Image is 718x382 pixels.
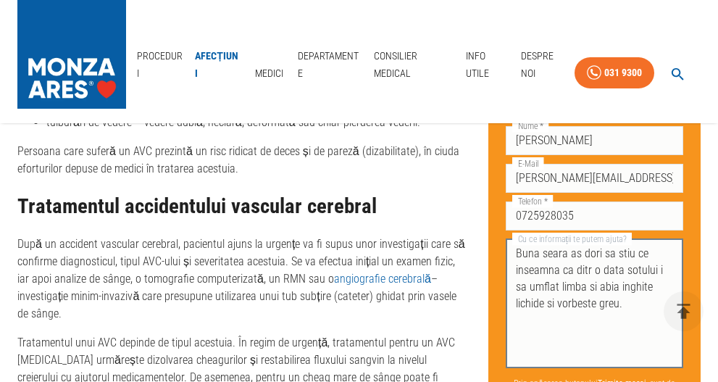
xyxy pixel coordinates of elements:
[131,41,189,88] a: Proceduri
[515,41,575,88] a: Despre Noi
[292,41,368,88] a: Departamente
[17,143,465,178] p: Persoana care suferă un AVC prezintă un risc ridicat de deces și de pareză (dizabilitate), în ciu...
[334,272,431,286] a: angiografie cerebrală
[575,57,654,88] a: 031 9300
[17,236,465,323] p: După un accident vascular cerebral, pacientul ajuns la urgențe va fi supus unor investigații care...
[512,120,548,132] label: Nume
[368,41,460,88] a: Consilier Medical
[512,195,553,207] label: Telefon
[189,41,246,88] a: Afecțiuni
[17,195,465,218] h2: Tratamentul accidentului vascular cerebral
[604,64,642,82] div: 031 9300
[512,233,632,245] label: Cu ce informații te putem ajuta?
[460,41,515,88] a: Info Utile
[664,291,704,331] button: delete
[246,59,292,88] a: Medici
[512,157,544,170] label: E-Mail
